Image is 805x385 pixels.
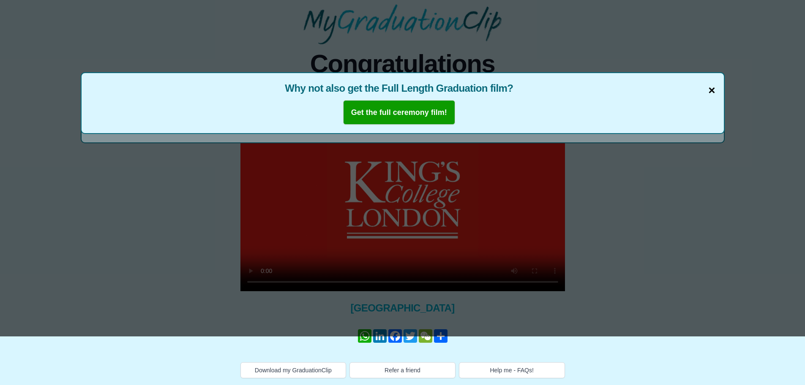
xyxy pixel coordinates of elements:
span: Why not also get the Full Length Graduation film? [90,82,715,95]
button: Get the full ceremony film! [343,100,455,125]
b: Get the full ceremony film! [351,108,447,117]
button: Help me - FAQs! [459,362,565,378]
span: × [708,82,715,99]
button: Download my GraduationClip [240,362,347,378]
button: Refer a friend [349,362,456,378]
